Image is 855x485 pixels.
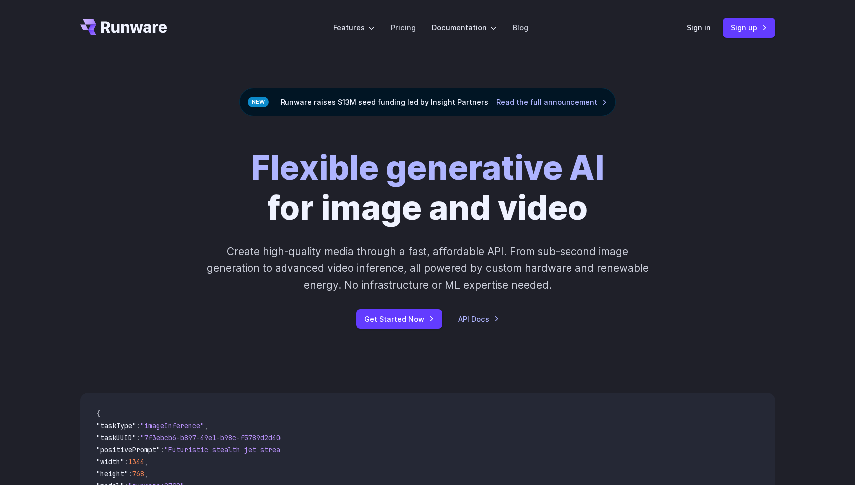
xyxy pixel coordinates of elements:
span: : [124,457,128,466]
span: "positivePrompt" [96,445,160,454]
a: Sign in [687,22,711,33]
a: Get Started Now [356,309,442,329]
span: "Futuristic stealth jet streaking through a neon-lit cityscape with glowing purple exhaust" [164,445,528,454]
span: : [136,433,140,442]
span: : [128,469,132,478]
span: , [144,457,148,466]
h1: for image and video [251,148,604,228]
a: Go to / [80,19,167,35]
span: : [160,445,164,454]
a: Sign up [723,18,775,37]
a: Pricing [391,22,416,33]
span: "7f3ebcb6-b897-49e1-b98c-f5789d2d40d7" [140,433,292,442]
span: "taskUUID" [96,433,136,442]
p: Create high-quality media through a fast, affordable API. From sub-second image generation to adv... [205,243,650,293]
div: Runware raises $13M seed funding led by Insight Partners [239,88,616,116]
span: , [144,469,148,478]
span: { [96,409,100,418]
label: Features [333,22,375,33]
span: "height" [96,469,128,478]
a: API Docs [458,313,499,325]
label: Documentation [432,22,497,33]
strong: Flexible generative AI [251,148,604,188]
a: Blog [513,22,528,33]
a: Read the full announcement [496,96,607,108]
span: : [136,421,140,430]
span: , [204,421,208,430]
span: 1344 [128,457,144,466]
span: "width" [96,457,124,466]
span: "taskType" [96,421,136,430]
span: 768 [132,469,144,478]
span: "imageInference" [140,421,204,430]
